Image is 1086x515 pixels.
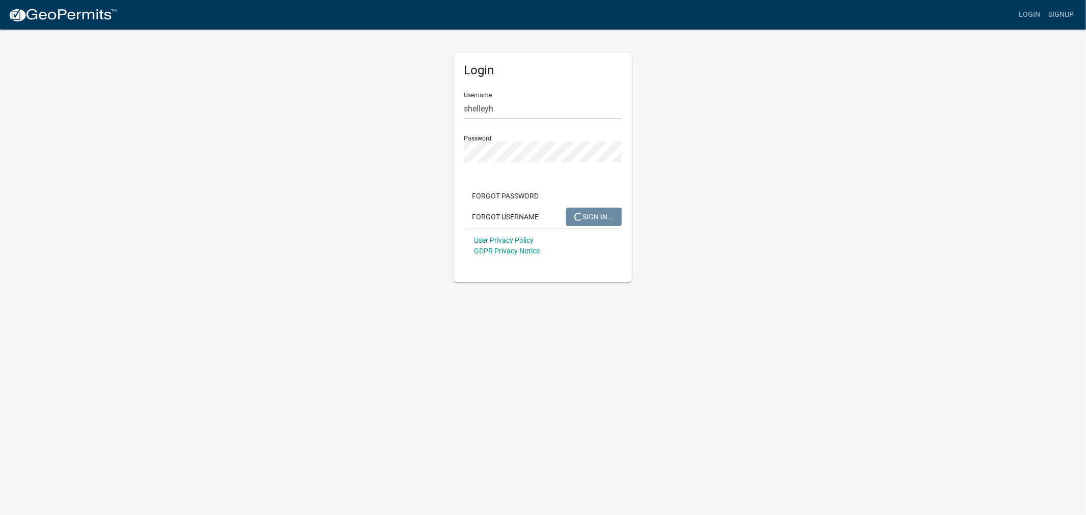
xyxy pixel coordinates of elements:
a: Login [1015,5,1044,24]
button: Forgot Username [464,208,547,226]
a: User Privacy Policy [474,236,534,244]
button: Forgot Password [464,187,547,205]
a: Signup [1044,5,1078,24]
a: GDPR Privacy Notice [474,247,540,255]
span: SIGN IN... [574,212,614,220]
button: SIGN IN... [566,208,622,226]
h5: Login [464,63,622,78]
